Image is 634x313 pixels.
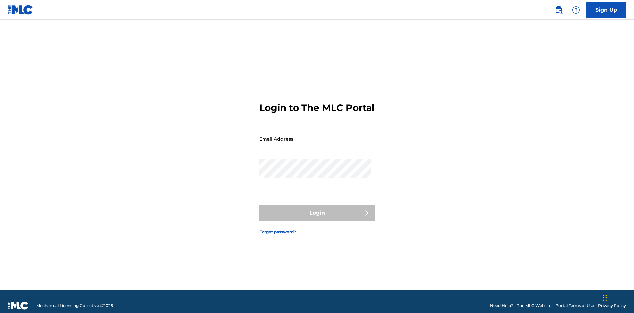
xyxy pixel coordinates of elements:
a: Privacy Policy [598,303,626,309]
a: Public Search [552,3,565,17]
div: Drag [603,288,607,308]
a: Sign Up [586,2,626,18]
a: Forgot password? [259,229,296,235]
img: logo [8,302,28,310]
span: Mechanical Licensing Collective © 2025 [36,303,113,309]
a: The MLC Website [517,303,551,309]
h3: Login to The MLC Portal [259,102,374,114]
a: Need Help? [490,303,513,309]
a: Portal Terms of Use [555,303,594,309]
div: Help [569,3,582,17]
img: search [555,6,563,14]
img: help [572,6,580,14]
img: MLC Logo [8,5,33,15]
iframe: Chat Widget [601,281,634,313]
